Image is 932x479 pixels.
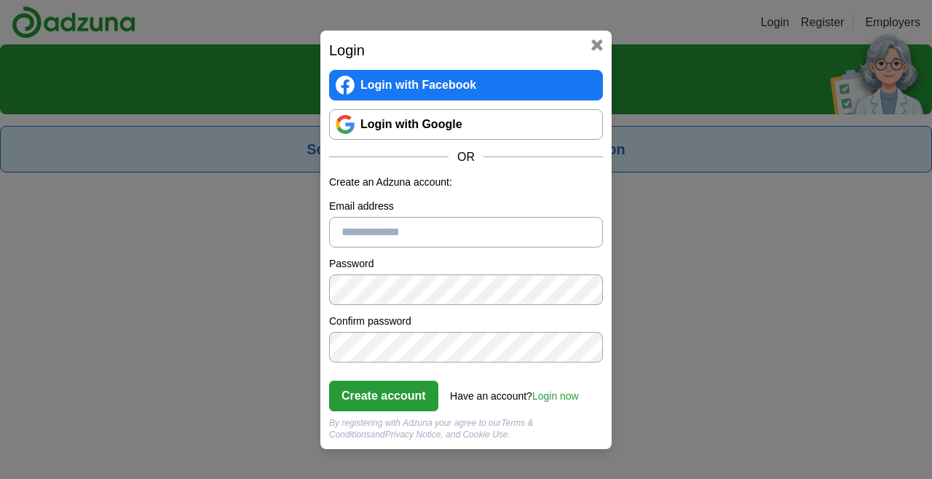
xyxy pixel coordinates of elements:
label: Password [329,256,603,272]
a: Login now [532,390,579,402]
a: Login with Google [329,109,603,140]
h2: Login [329,39,603,61]
span: OR [449,149,483,166]
button: Create account [329,381,438,411]
a: Terms & Conditions [329,418,534,440]
a: Login with Facebook [329,70,603,100]
label: Confirm password [329,314,603,329]
label: Email address [329,199,603,214]
div: Have an account? [450,380,579,404]
p: Create an Adzuna account: [329,175,603,190]
a: Privacy Notice [385,429,441,440]
div: By registering with Adzuna your agree to our and , and Cookie Use. [329,417,603,440]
